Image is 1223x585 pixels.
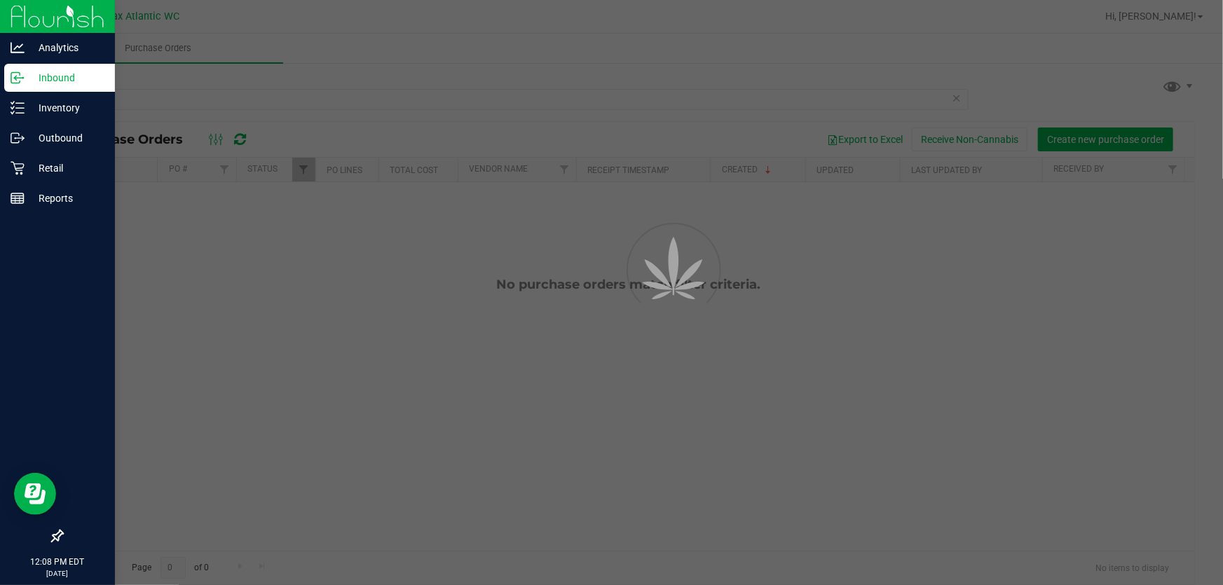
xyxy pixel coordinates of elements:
[25,190,109,207] p: Reports
[11,71,25,85] inline-svg: Inbound
[25,39,109,56] p: Analytics
[14,473,56,515] iframe: Resource center
[25,160,109,177] p: Retail
[25,130,109,146] p: Outbound
[11,161,25,175] inline-svg: Retail
[25,99,109,116] p: Inventory
[11,131,25,145] inline-svg: Outbound
[25,69,109,86] p: Inbound
[11,191,25,205] inline-svg: Reports
[11,41,25,55] inline-svg: Analytics
[6,568,109,579] p: [DATE]
[11,101,25,115] inline-svg: Inventory
[6,556,109,568] p: 12:08 PM EDT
